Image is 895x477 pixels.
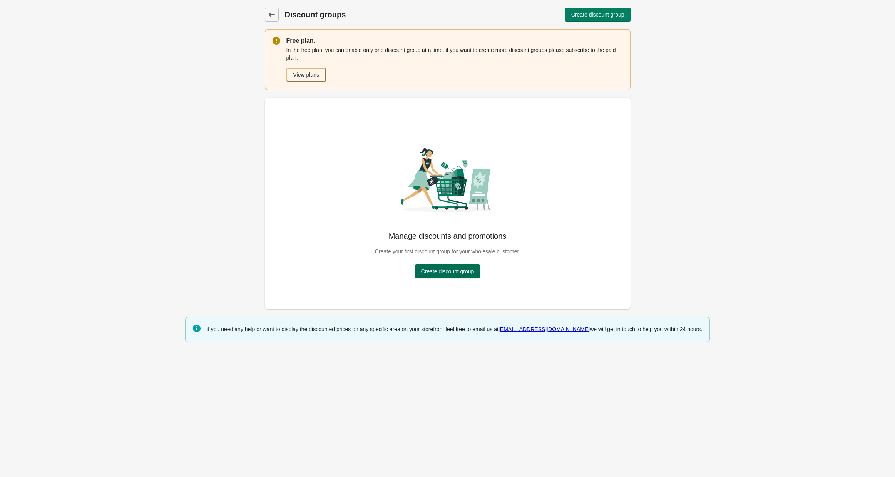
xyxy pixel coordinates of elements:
[207,324,702,335] div: if you need any help or want to display the discounted prices on any specific area on your storef...
[375,231,520,241] p: Manage discounts and promotions
[375,248,520,255] p: Create your first discount group for your wholesale customer.
[571,12,624,18] span: Create discount group
[265,8,279,22] a: Discount groups
[415,264,480,278] button: Create discount group
[286,46,623,62] p: In the free plan, you can enable only one discount group at a time. if you want to create more di...
[286,36,623,45] p: Free plan.
[286,68,326,82] button: View plans
[499,326,590,332] a: [EMAIL_ADDRESS][DOMAIN_NAME]
[421,268,474,274] span: Create discount group
[565,8,631,22] button: Create discount group
[285,9,450,20] h1: Discount groups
